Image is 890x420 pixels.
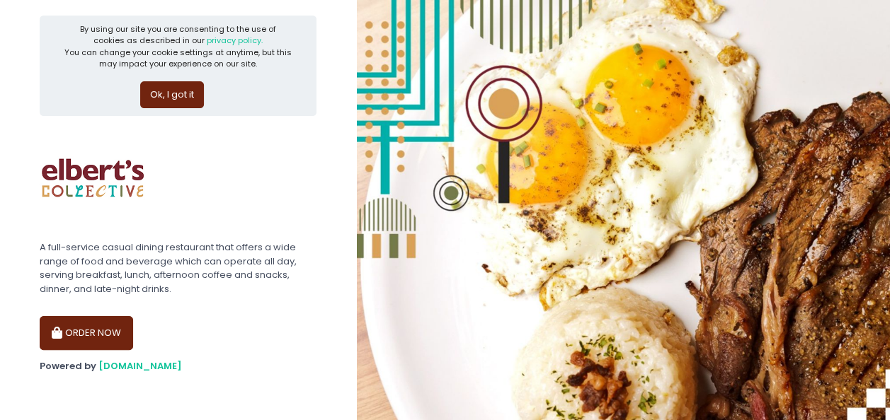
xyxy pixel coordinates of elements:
a: [DOMAIN_NAME] [98,359,182,373]
img: Elbert's Collective [40,125,146,231]
a: privacy policy. [207,35,263,46]
button: ORDER NOW [40,316,133,350]
div: By using our site you are consenting to the use of cookies as described in our You can change you... [64,23,293,70]
div: Powered by [40,359,316,373]
button: Ok, I got it [140,81,204,108]
div: A full-service casual dining restaurant that offers a wide range of food and beverage which can o... [40,240,316,296]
